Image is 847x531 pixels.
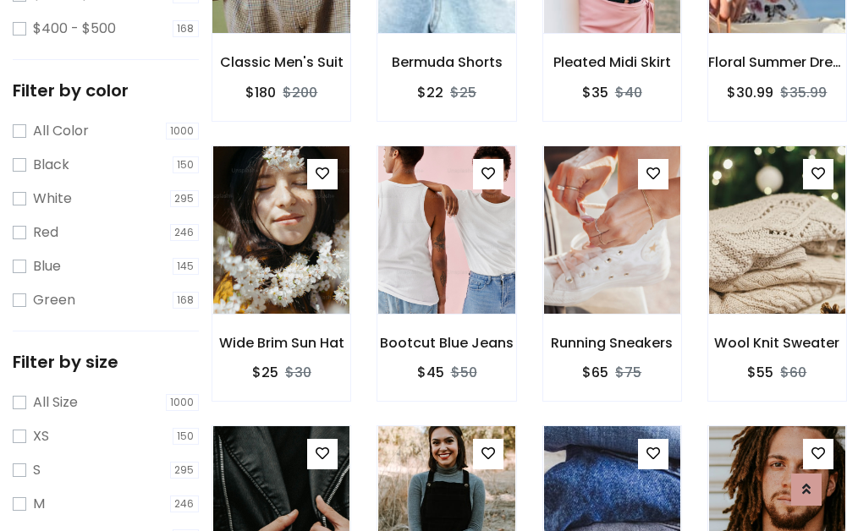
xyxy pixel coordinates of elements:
[33,460,41,480] label: S
[212,54,350,70] h6: Classic Men's Suit
[451,363,477,382] del: $50
[33,19,116,39] label: $400 - $500
[173,156,200,173] span: 150
[166,394,200,411] span: 1000
[33,494,45,514] label: M
[615,363,641,382] del: $75
[33,426,49,446] label: XS
[450,83,476,102] del: $25
[747,364,773,380] h6: $55
[543,335,681,351] h6: Running Sneakers
[33,121,89,141] label: All Color
[13,352,199,372] h5: Filter by size
[615,83,642,102] del: $40
[170,495,200,512] span: 246
[727,85,773,101] h6: $30.99
[582,364,608,380] h6: $65
[417,85,443,101] h6: $22
[708,335,846,351] h6: Wool Knit Sweater
[173,20,200,37] span: 168
[245,85,276,101] h6: $180
[780,363,806,382] del: $60
[13,80,199,101] h5: Filter by color
[33,290,75,310] label: Green
[377,54,515,70] h6: Bermuda Shorts
[708,54,846,70] h6: Floral Summer Dress
[170,190,200,207] span: 295
[33,256,61,276] label: Blue
[166,123,200,140] span: 1000
[285,363,311,382] del: $30
[377,335,515,351] h6: Bootcut Blue Jeans
[543,54,681,70] h6: Pleated Midi Skirt
[173,292,200,309] span: 168
[283,83,317,102] del: $200
[33,222,58,243] label: Red
[33,189,72,209] label: White
[170,224,200,241] span: 246
[173,428,200,445] span: 150
[417,364,444,380] h6: $45
[212,335,350,351] h6: Wide Brim Sun Hat
[170,462,200,479] span: 295
[252,364,278,380] h6: $25
[33,155,69,175] label: Black
[33,392,78,413] label: All Size
[173,258,200,275] span: 145
[780,83,827,102] del: $35.99
[582,85,608,101] h6: $35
